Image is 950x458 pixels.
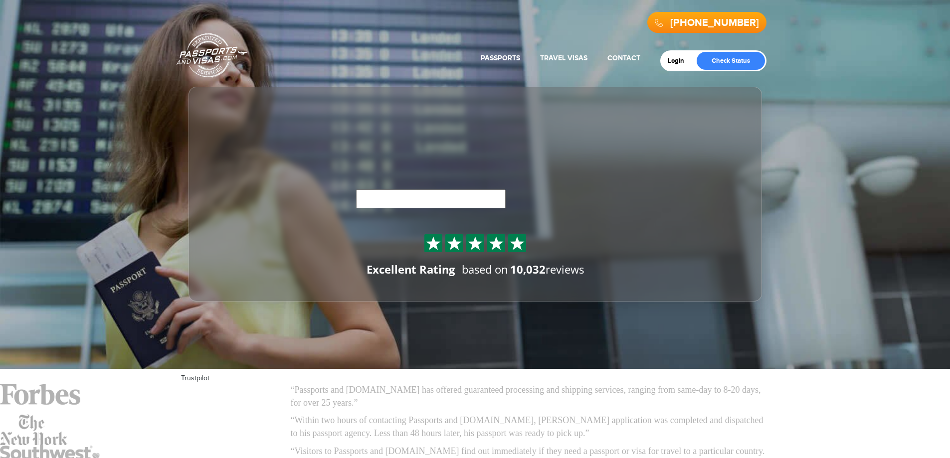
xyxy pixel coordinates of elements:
a: Login [668,57,691,65]
a: Check Status [697,52,765,70]
img: Sprite St [489,236,504,251]
a: [PHONE_NUMBER] [670,17,759,29]
div: Excellent Rating [367,262,455,277]
span: reviews [510,262,584,277]
a: Passports [481,54,520,62]
img: Sprite St [468,236,483,251]
p: “Passports and [DOMAIN_NAME] has offered guaranteed processing and shipping services, ranging fro... [291,384,769,409]
span: based on [462,262,508,277]
a: Trustpilot [181,374,209,382]
img: Sprite St [447,236,462,251]
a: Contact [607,54,640,62]
p: “Within two hours of contacting Passports and [DOMAIN_NAME], [PERSON_NAME] application was comple... [291,414,769,440]
img: Sprite St [510,236,525,251]
a: Passports & [DOMAIN_NAME] [177,33,247,78]
strong: 10,032 [510,262,546,277]
img: Sprite St [426,236,441,251]
a: Travel Visas [540,54,587,62]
